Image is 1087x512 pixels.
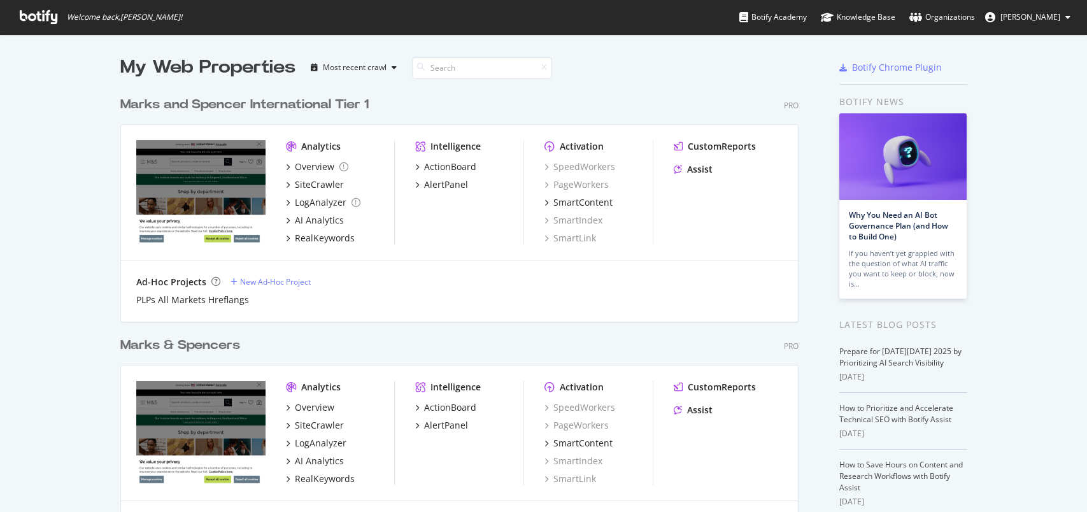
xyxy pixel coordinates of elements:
[67,12,182,22] span: Welcome back, [PERSON_NAME] !
[821,11,895,24] div: Knowledge Base
[849,248,957,289] div: If you haven’t yet grappled with the question of what AI traffic you want to keep or block, now is…
[424,160,476,173] div: ActionBoard
[839,371,967,383] div: [DATE]
[839,496,967,508] div: [DATE]
[674,140,756,153] a: CustomReports
[430,381,481,394] div: Intelligence
[424,178,468,191] div: AlertPanel
[286,437,346,450] a: LogAnalyzer
[839,428,967,439] div: [DATE]
[544,401,615,414] a: SpeedWorkers
[301,381,341,394] div: Analytics
[295,401,334,414] div: Overview
[286,419,344,432] a: SiteCrawler
[674,163,713,176] a: Assist
[839,113,967,200] img: Why You Need an AI Bot Governance Plan (and How to Build One)
[424,419,468,432] div: AlertPanel
[852,61,942,74] div: Botify Chrome Plugin
[120,96,369,114] div: Marks and Spencer International Tier 1
[295,232,355,245] div: RealKeywords
[687,404,713,416] div: Assist
[120,336,240,355] div: Marks & Spencers
[231,276,311,287] a: New Ad-Hoc Project
[286,214,344,227] a: AI Analytics
[544,160,615,173] a: SpeedWorkers
[295,178,344,191] div: SiteCrawler
[295,419,344,432] div: SiteCrawler
[301,140,341,153] div: Analytics
[544,214,602,227] a: SmartIndex
[415,160,476,173] a: ActionBoard
[120,55,295,80] div: My Web Properties
[415,401,476,414] a: ActionBoard
[849,210,948,242] a: Why You Need an AI Bot Governance Plan (and How to Build One)
[909,11,975,24] div: Organizations
[286,473,355,485] a: RealKeywords
[1000,11,1060,22] span: Andrea Scalia
[412,57,552,79] input: Search
[415,178,468,191] a: AlertPanel
[544,196,613,209] a: SmartContent
[136,276,206,288] div: Ad-Hoc Projects
[323,64,387,71] div: Most recent crawl
[739,11,807,24] div: Botify Academy
[286,160,348,173] a: Overview
[544,178,609,191] a: PageWorkers
[286,401,334,414] a: Overview
[415,419,468,432] a: AlertPanel
[286,178,344,191] a: SiteCrawler
[295,214,344,227] div: AI Analytics
[839,318,967,332] div: Latest Blog Posts
[136,294,249,306] a: PLPs All Markets Hreflangs
[674,404,713,416] a: Assist
[839,61,942,74] a: Botify Chrome Plugin
[553,437,613,450] div: SmartContent
[240,276,311,287] div: New Ad-Hoc Project
[430,140,481,153] div: Intelligence
[544,473,596,485] a: SmartLink
[295,196,346,209] div: LogAnalyzer
[544,232,596,245] a: SmartLink
[295,160,334,173] div: Overview
[560,140,604,153] div: Activation
[424,401,476,414] div: ActionBoard
[784,100,799,111] div: Pro
[544,419,609,432] a: PageWorkers
[839,346,962,368] a: Prepare for [DATE][DATE] 2025 by Prioritizing AI Search Visibility
[975,7,1081,27] button: [PERSON_NAME]
[286,196,360,209] a: LogAnalyzer
[553,196,613,209] div: SmartContent
[544,437,613,450] a: SmartContent
[295,473,355,485] div: RealKeywords
[286,232,355,245] a: RealKeywords
[688,381,756,394] div: CustomReports
[687,163,713,176] div: Assist
[295,437,346,450] div: LogAnalyzer
[839,459,963,493] a: How to Save Hours on Content and Research Workflows with Botify Assist
[286,455,344,467] a: AI Analytics
[136,140,266,243] img: www.marksandspencer.com
[306,57,402,78] button: Most recent crawl
[120,96,374,114] a: Marks and Spencer International Tier 1
[839,95,967,109] div: Botify news
[688,140,756,153] div: CustomReports
[839,402,953,425] a: How to Prioritize and Accelerate Technical SEO with Botify Assist
[295,455,344,467] div: AI Analytics
[544,455,602,467] a: SmartIndex
[784,341,799,352] div: Pro
[120,336,245,355] a: Marks & Spencers
[136,381,266,484] img: www.marksandspencer.com/
[560,381,604,394] div: Activation
[674,381,756,394] a: CustomReports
